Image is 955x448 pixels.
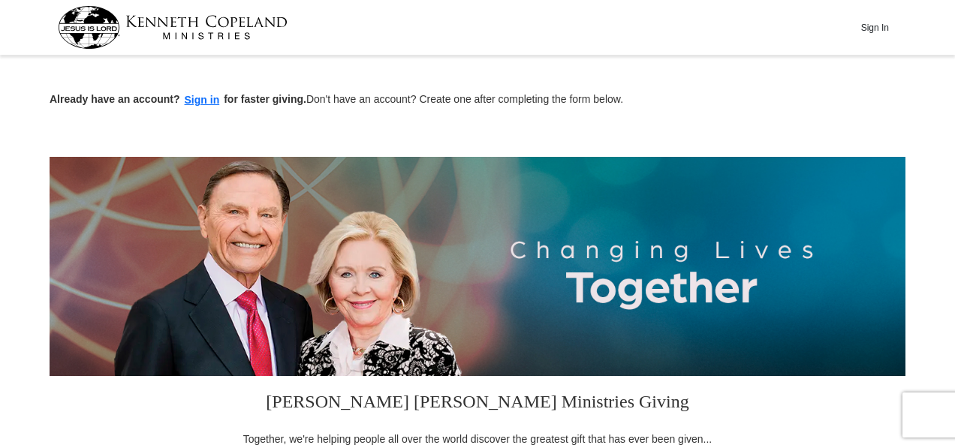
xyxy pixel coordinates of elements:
strong: Already have an account? for faster giving. [50,93,306,105]
img: kcm-header-logo.svg [58,6,288,49]
button: Sign In [852,16,897,39]
p: Don't have an account? Create one after completing the form below. [50,92,905,109]
h3: [PERSON_NAME] [PERSON_NAME] Ministries Giving [233,376,722,431]
button: Sign in [180,92,224,109]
